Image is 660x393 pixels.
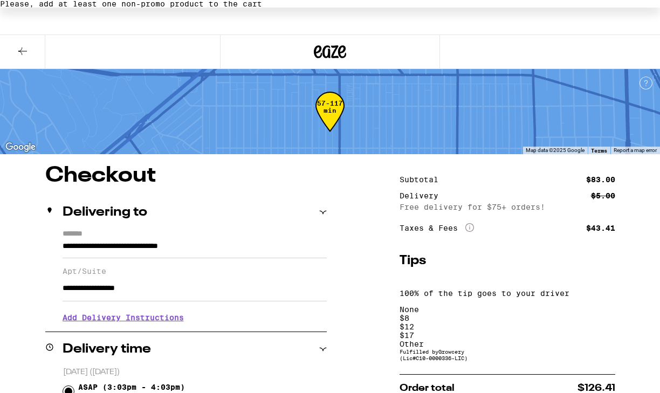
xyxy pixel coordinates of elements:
div: Other [400,340,615,348]
div: $ 12 [400,322,615,331]
div: Subtotal [400,176,446,183]
a: Terms [591,147,607,154]
div: Taxes & Fees [400,223,474,233]
span: $126.41 [577,383,615,393]
div: Delivery [400,192,446,199]
p: [DATE] ([DATE]) [63,367,327,377]
div: $5.00 [591,192,615,199]
h1: Checkout [45,165,327,187]
div: Fulfilled by Growcery (Lic# C10-0000336-LIC ) [400,348,615,361]
h2: Delivery time [63,343,151,356]
a: Report a map error [614,147,657,153]
span: Order total [400,383,455,393]
img: Google [3,140,38,154]
h5: Tips [400,254,615,267]
label: Apt/Suite [63,267,327,275]
h3: Add Delivery Instructions [63,305,327,330]
div: $ 17 [400,331,615,340]
h2: Delivering to [63,206,147,219]
div: None [400,305,615,314]
a: Open this area in Google Maps (opens a new window) [3,140,38,154]
div: 57-117 min [315,100,345,140]
div: $ 8 [400,314,615,322]
p: 100% of the tip goes to your driver [400,289,615,298]
div: $83.00 [586,176,615,183]
div: Free delivery for $75+ orders! [400,199,615,215]
div: $43.41 [586,224,615,232]
p: We'll contact you at when we arrive [63,330,327,339]
span: Map data ©2025 Google [526,147,585,153]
